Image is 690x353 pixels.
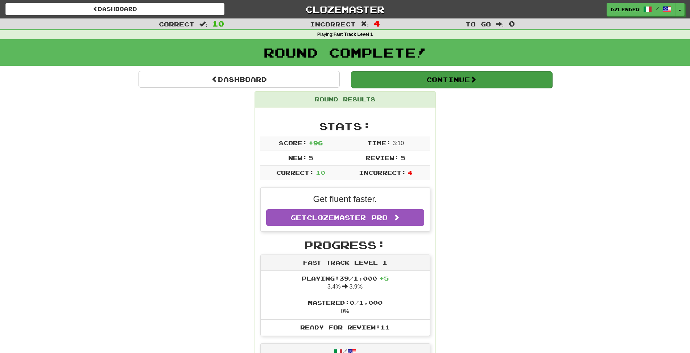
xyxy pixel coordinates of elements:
span: : [361,21,369,27]
span: dzlender [611,6,640,13]
a: Dashboard [5,3,224,15]
span: Correct [159,20,194,28]
div: Fast Track Level 1 [261,255,430,271]
li: 3.4% 3.9% [261,271,430,295]
span: Incorrect [310,20,356,28]
h2: Stats: [260,120,430,132]
div: Round Results [255,92,435,108]
span: 10 [316,169,325,176]
span: + 5 [379,275,389,282]
span: Incorrect: [359,169,406,176]
span: / [656,6,659,11]
span: Playing: 39 / 1,000 [302,275,389,282]
span: Review: [366,154,399,161]
span: 0 [509,19,515,28]
span: 4 [374,19,380,28]
span: 5 [309,154,313,161]
a: GetClozemaster Pro [266,209,424,226]
span: + 96 [309,139,323,146]
a: Clozemaster [235,3,454,16]
span: Ready for Review: 11 [300,324,390,331]
span: Score: [279,139,307,146]
span: : [496,21,504,27]
span: 5 [401,154,405,161]
span: To go [466,20,491,28]
span: Time: [367,139,391,146]
li: 0% [261,295,430,320]
span: 10 [212,19,224,28]
span: Clozemaster Pro [307,214,388,222]
h1: Round Complete! [3,45,687,60]
span: 4 [408,169,412,176]
span: Mastered: 0 / 1,000 [308,299,383,306]
a: Dashboard [139,71,340,88]
p: Get fluent faster. [266,193,424,205]
h2: Progress: [260,239,430,251]
span: New: [288,154,307,161]
span: Correct: [276,169,314,176]
strong: Fast Track Level 1 [334,32,373,37]
button: Continue [351,71,552,88]
a: dzlender / [607,3,675,16]
span: 3 : 10 [393,140,404,146]
span: : [199,21,207,27]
